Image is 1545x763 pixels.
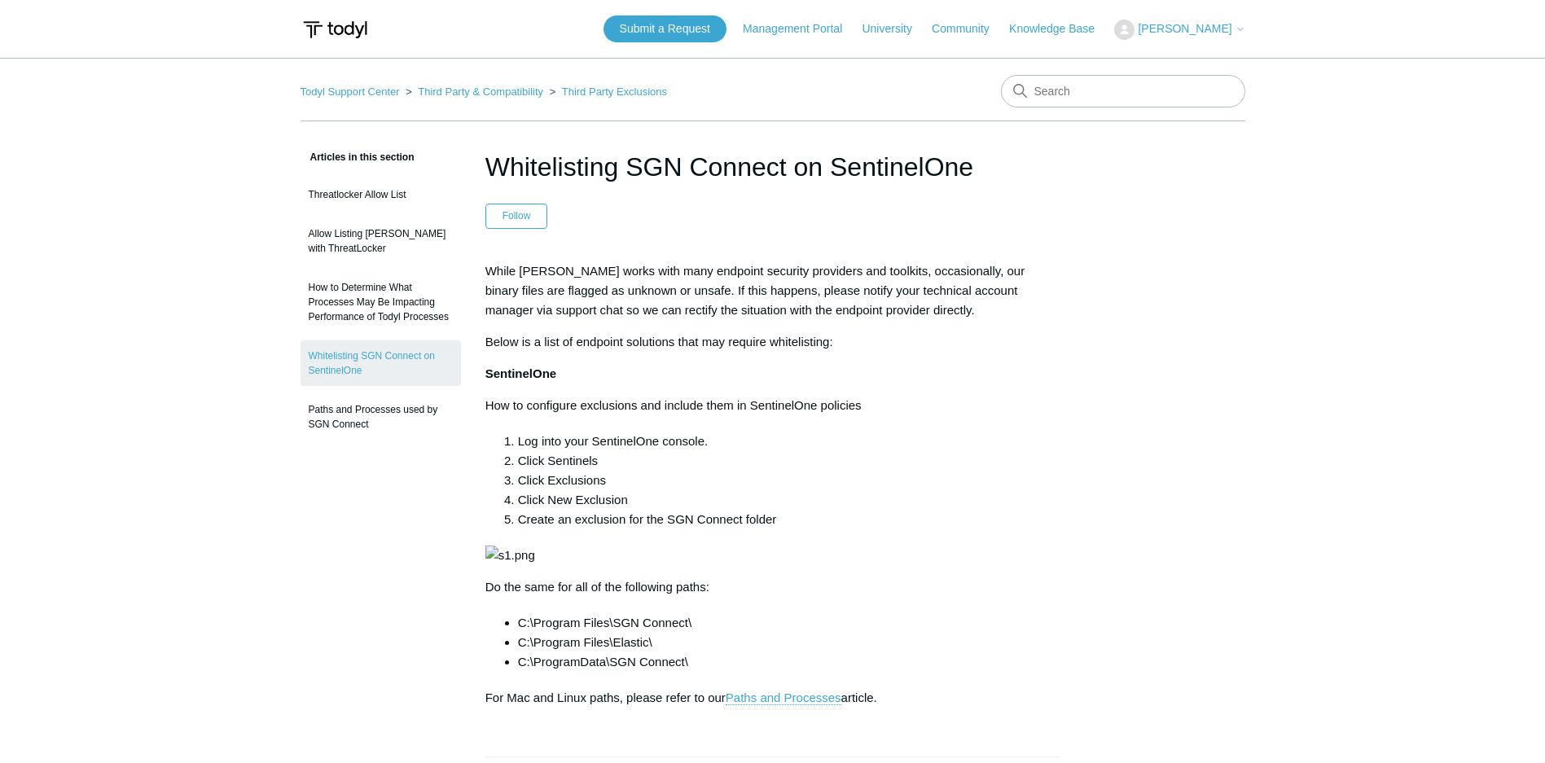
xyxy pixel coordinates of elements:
li: C:\Program Files\Elastic\ [518,633,1060,652]
a: Paths and Processes [726,691,841,705]
span: SentinelOne [485,366,557,380]
p: Whitelisting SGN Connect on SentinelOne [485,577,1060,597]
span: How to configure exclusions and include them in SentinelOne policies [485,398,862,412]
img: s1.png [485,546,535,565]
a: Whitelisting SGN Connect on SentinelOne [301,340,461,386]
li: Third Party Exclusions [546,86,667,98]
li: Third Party & Compatibility [402,86,546,98]
li: C:\Program Files\SGN Connect\ [518,613,1060,633]
a: Management Portal [743,20,858,37]
li: C:\ProgramData\SGN Connect\ [518,652,1060,672]
span: Click New Exclusion [518,493,628,506]
a: Knowledge Base [1009,20,1111,37]
span: Below is a list of endpoint solutions that may require whitelisting: [485,335,833,349]
input: Search [1001,75,1245,107]
button: Follow Article [485,204,548,228]
span: [PERSON_NAME] [1138,22,1231,35]
a: Community [932,20,1006,37]
span: Articles in this section [301,151,415,163]
a: Third Party Exclusions [562,86,667,98]
a: How to Determine What Processes May Be Impacting Performance of Todyl Processes [301,272,461,332]
span: Create an exclusion for the SGN Connect folder [518,512,777,526]
p: For Mac and Linux paths, please refer to our article. [485,688,1060,708]
button: [PERSON_NAME] [1114,20,1244,40]
a: Allow Listing [PERSON_NAME] with ThreatLocker [301,218,461,264]
span: Log into your SentinelOne console. [518,434,709,448]
a: University [862,20,928,37]
a: Paths and Processes used by SGN Connect [301,394,461,440]
h1: Whitelisting SGN Connect on SentinelOne [485,147,1060,186]
span: Click Sentinels [518,454,598,467]
a: Threatlocker Allow List [301,179,461,210]
a: Third Party & Compatibility [418,86,543,98]
a: Todyl Support Center [301,86,400,98]
img: Todyl Support Center Help Center home page [301,15,370,45]
li: Todyl Support Center [301,86,403,98]
span: While [PERSON_NAME] works with many endpoint security providers and toolkits, occasionally, our b... [485,264,1025,317]
a: Submit a Request [604,15,726,42]
span: Click Exclusions [518,473,606,487]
